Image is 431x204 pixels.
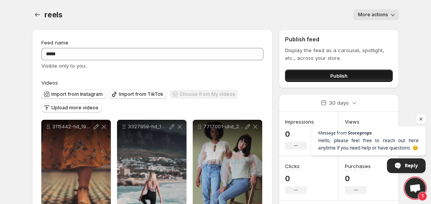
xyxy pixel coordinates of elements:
[285,162,300,170] h3: Clicks
[353,9,399,20] button: More actions
[318,137,419,151] span: Hello, please feel free to reach out here anytime if you need help or have questions. 😊
[128,124,168,130] p: 3327959-hd_1920_1080_24fps
[405,159,418,172] span: Reply
[358,12,388,18] span: More actions
[348,131,372,135] span: Storeprops
[345,118,360,126] h3: Views
[32,9,43,20] button: Settings
[41,103,102,112] button: Upload more videos
[51,105,98,111] span: Upload more videos
[52,124,92,130] p: 3115442-hd_1920_1080_24fps
[405,178,426,199] div: Open chat
[119,91,163,97] span: Import from TikTok
[285,129,314,139] p: 0
[41,90,106,99] button: Import from Instagram
[44,10,63,19] span: reels
[285,118,314,126] h3: Impressions
[41,63,87,69] span: Visible only to you.
[345,174,371,183] p: 0
[329,99,349,107] p: 30 days
[285,36,393,43] h2: Publish feed
[330,72,348,80] span: Publish
[41,80,58,86] span: Videos
[418,192,427,201] span: 1
[318,131,347,135] span: Message from
[51,91,103,97] span: Import from Instagram
[204,124,244,130] p: 7717001-uhd_2160_4096_25fps
[285,174,307,183] p: 0
[109,90,166,99] button: Import from TikTok
[285,46,393,62] p: Display the feed as a carousel, spotlight, etc., across your store.
[41,39,68,46] span: Feed name
[285,70,393,82] button: Publish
